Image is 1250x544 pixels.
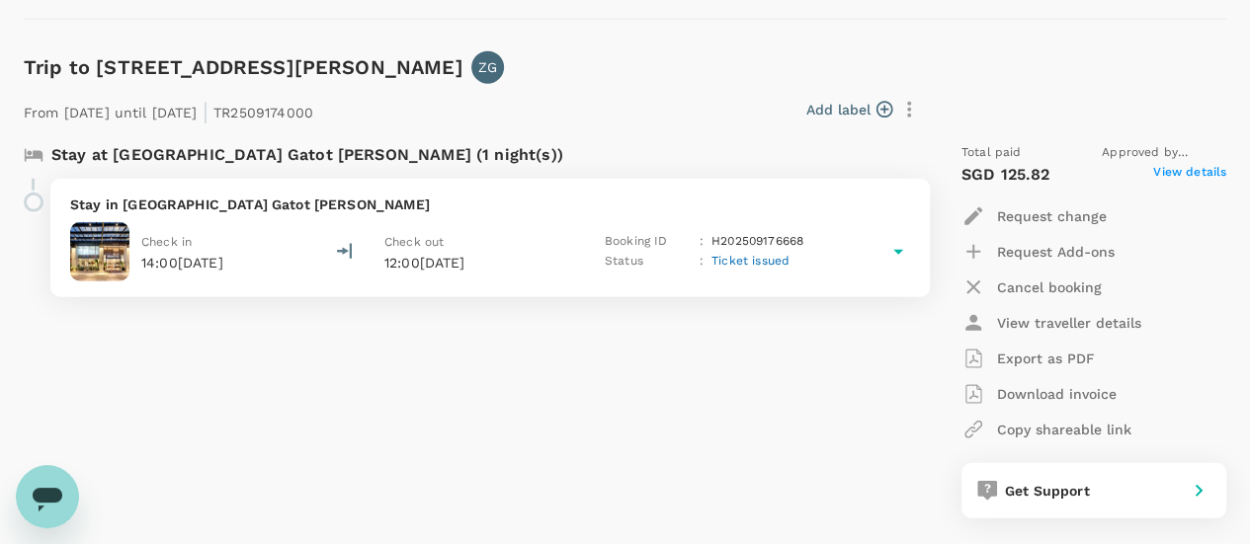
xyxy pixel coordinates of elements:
p: Cancel booking [997,277,1102,297]
iframe: Button to launch messaging window [16,465,79,528]
button: Add label [806,100,892,119]
p: 12:00[DATE] [384,253,572,272]
p: SGD 125.82 [961,163,1050,187]
button: Cancel booking [961,270,1102,305]
p: ZG [477,57,496,77]
p: 14:00[DATE] [141,253,223,272]
p: Copy shareable link [997,420,1131,439]
p: Stay at [GEOGRAPHIC_DATA] Gatot [PERSON_NAME] (1 night(s)) [51,143,563,167]
p: From [DATE] until [DATE] TR2509174000 [24,92,313,127]
button: Export as PDF [961,341,1095,376]
p: Download invoice [997,384,1117,404]
p: Stay in [GEOGRAPHIC_DATA] Gatot [PERSON_NAME] [70,194,910,214]
p: Status [605,252,692,272]
img: Mercure Jakarta Gatot Subroto [70,222,129,281]
span: Ticket issued [711,254,790,268]
span: Approved by [1102,143,1226,163]
p: H202509176668 [711,232,803,252]
button: View traveller details [961,305,1141,341]
span: Get Support [1005,483,1090,499]
button: Copy shareable link [961,412,1131,447]
span: Total paid [961,143,1022,163]
p: : [700,252,704,272]
span: Check in [141,235,192,249]
p: Export as PDF [997,349,1095,368]
button: Download invoice [961,376,1117,412]
p: View traveller details [997,313,1141,333]
span: | [203,98,208,125]
span: View details [1153,163,1226,187]
button: Request change [961,198,1107,234]
h6: Trip to [STREET_ADDRESS][PERSON_NAME] [24,51,463,83]
span: Check out [384,235,444,249]
p: Request change [997,206,1107,226]
p: Booking ID [605,232,692,252]
button: Request Add-ons [961,234,1115,270]
p: Request Add-ons [997,242,1115,262]
p: : [700,232,704,252]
